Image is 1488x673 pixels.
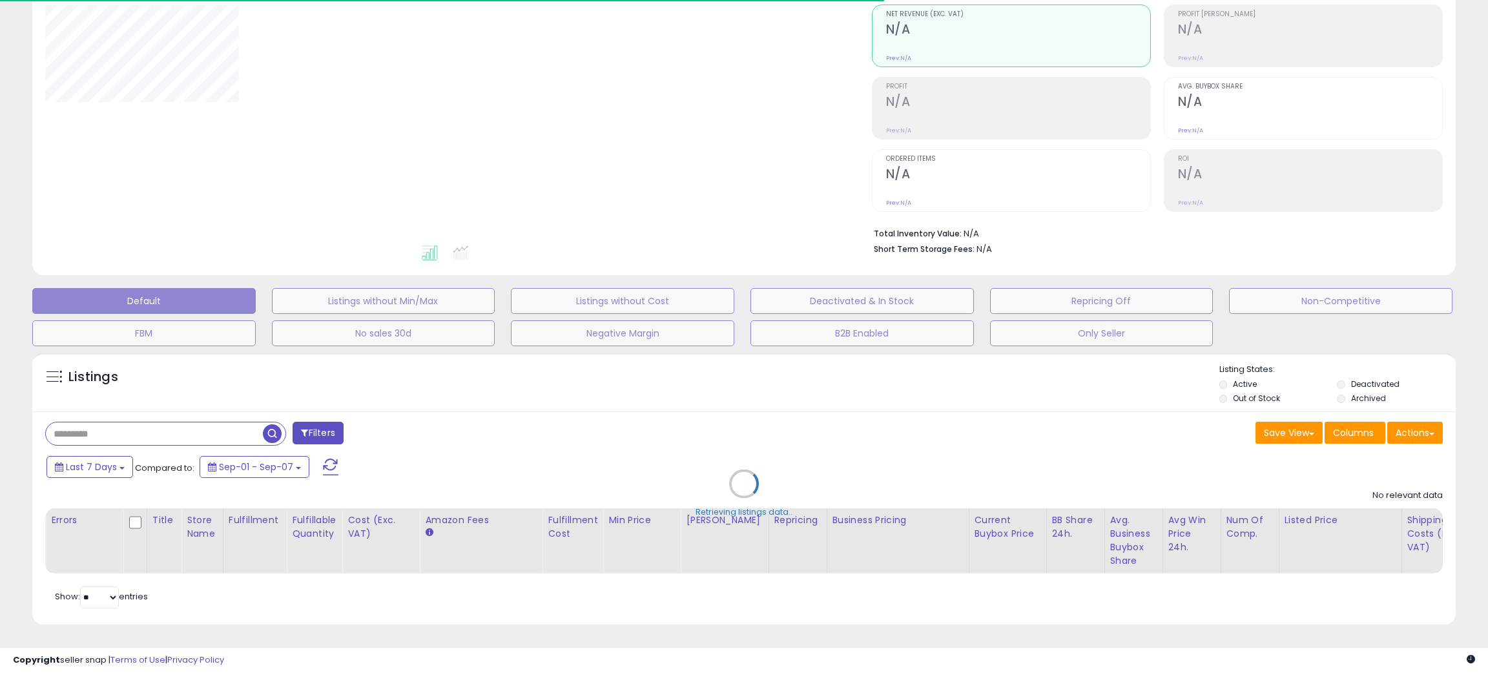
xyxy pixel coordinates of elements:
[750,288,974,314] button: Deactivated & In Stock
[511,320,734,346] button: Negative Margin
[1178,199,1203,207] small: Prev: N/A
[13,654,60,666] strong: Copyright
[886,199,911,207] small: Prev: N/A
[696,506,792,518] div: Retrieving listings data..
[272,320,495,346] button: No sales 30d
[1229,288,1452,314] button: Non-Competitive
[511,288,734,314] button: Listings without Cost
[167,654,224,666] a: Privacy Policy
[874,243,975,254] b: Short Term Storage Fees:
[886,11,1150,18] span: Net Revenue (Exc. VAT)
[13,654,224,667] div: seller snap | |
[886,156,1150,163] span: Ordered Items
[886,22,1150,39] h2: N/A
[874,228,962,239] b: Total Inventory Value:
[990,320,1214,346] button: Only Seller
[1178,167,1442,184] h2: N/A
[110,654,165,666] a: Terms of Use
[272,288,495,314] button: Listings without Min/Max
[1178,22,1442,39] h2: N/A
[1178,94,1442,112] h2: N/A
[886,54,911,62] small: Prev: N/A
[1178,54,1203,62] small: Prev: N/A
[976,243,992,255] span: N/A
[1178,156,1442,163] span: ROI
[32,288,256,314] button: Default
[874,225,1433,240] li: N/A
[1178,11,1442,18] span: Profit [PERSON_NAME]
[886,167,1150,184] h2: N/A
[1178,127,1203,134] small: Prev: N/A
[886,94,1150,112] h2: N/A
[886,83,1150,90] span: Profit
[886,127,911,134] small: Prev: N/A
[1178,83,1442,90] span: Avg. Buybox Share
[32,320,256,346] button: FBM
[990,288,1214,314] button: Repricing Off
[750,320,974,346] button: B2B Enabled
